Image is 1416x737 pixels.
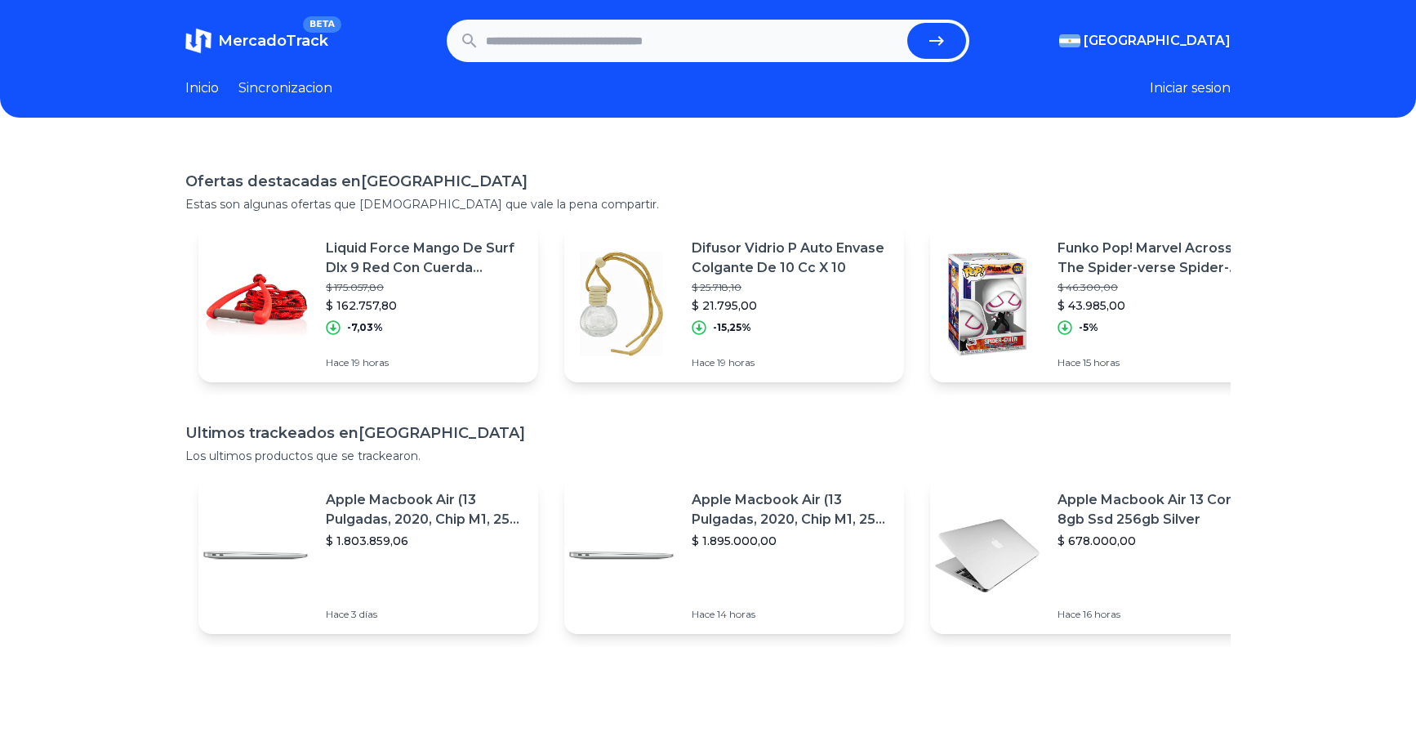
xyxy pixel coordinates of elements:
[1058,281,1257,294] p: $ 46.300,00
[185,28,212,54] img: MercadoTrack
[692,533,891,549] p: $ 1.895.000,00
[326,297,525,314] p: $ 162.757,80
[1058,356,1257,369] p: Hace 15 horas
[1059,34,1080,47] img: Argentina
[930,498,1044,613] img: Featured image
[326,356,525,369] p: Hace 19 horas
[930,247,1044,361] img: Featured image
[692,297,891,314] p: $ 21.795,00
[692,490,891,529] p: Apple Macbook Air (13 Pulgadas, 2020, Chip M1, 256 Gb De Ssd, 8 Gb De Ram) - Plata
[185,170,1231,193] h1: Ofertas destacadas en [GEOGRAPHIC_DATA]
[198,247,313,361] img: Featured image
[185,448,1231,464] p: Los ultimos productos que se trackearon.
[692,356,891,369] p: Hace 19 horas
[564,498,679,613] img: Featured image
[326,608,525,621] p: Hace 3 días
[238,78,332,98] a: Sincronizacion
[1058,239,1257,278] p: Funko Pop! Marvel Across The Spider-verse Spider-[PERSON_NAME] #1224
[1058,608,1257,621] p: Hace 16 horas
[185,78,219,98] a: Inicio
[198,226,538,382] a: Featured imageLiquid Force Mango De Surf Dlx 9 Red Con Cuerda Flotante$ 175.057,80$ 162.757,80-7,...
[1058,490,1257,529] p: Apple Macbook Air 13 Core I5 8gb Ssd 256gb Silver
[1059,31,1231,51] button: [GEOGRAPHIC_DATA]
[692,608,891,621] p: Hace 14 horas
[185,28,328,54] a: MercadoTrackBETA
[692,239,891,278] p: Difusor Vidrio P Auto Envase Colgante De 10 Cc X 10
[303,16,341,33] span: BETA
[564,477,904,634] a: Featured imageApple Macbook Air (13 Pulgadas, 2020, Chip M1, 256 Gb De Ssd, 8 Gb De Ram) - Plata$...
[1079,321,1098,334] p: -5%
[1150,78,1231,98] button: Iniciar sesion
[326,490,525,529] p: Apple Macbook Air (13 Pulgadas, 2020, Chip M1, 256 Gb De Ssd, 8 Gb De Ram) - Plata
[218,32,328,50] span: MercadoTrack
[326,533,525,549] p: $ 1.803.859,06
[930,226,1270,382] a: Featured imageFunko Pop! Marvel Across The Spider-verse Spider-[PERSON_NAME] #1224$ 46.300,00$ 43...
[564,226,904,382] a: Featured imageDifusor Vidrio P Auto Envase Colgante De 10 Cc X 10$ 25.718,10$ 21.795,00-15,25%Hac...
[1058,297,1257,314] p: $ 43.985,00
[692,281,891,294] p: $ 25.718,10
[930,477,1270,634] a: Featured imageApple Macbook Air 13 Core I5 8gb Ssd 256gb Silver$ 678.000,00Hace 16 horas
[198,477,538,634] a: Featured imageApple Macbook Air (13 Pulgadas, 2020, Chip M1, 256 Gb De Ssd, 8 Gb De Ram) - Plata$...
[347,321,383,334] p: -7,03%
[564,247,679,361] img: Featured image
[1084,31,1231,51] span: [GEOGRAPHIC_DATA]
[326,239,525,278] p: Liquid Force Mango De Surf Dlx 9 Red Con Cuerda Flotante
[713,321,751,334] p: -15,25%
[185,196,1231,212] p: Estas son algunas ofertas que [DEMOGRAPHIC_DATA] que vale la pena compartir.
[1058,533,1257,549] p: $ 678.000,00
[198,498,313,613] img: Featured image
[185,422,1231,444] h1: Ultimos trackeados en [GEOGRAPHIC_DATA]
[326,281,525,294] p: $ 175.057,80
